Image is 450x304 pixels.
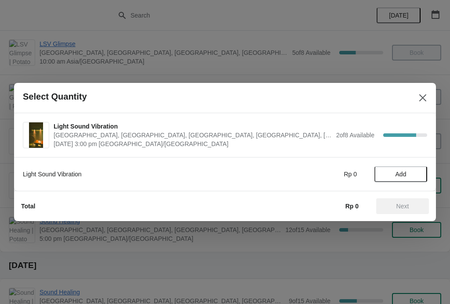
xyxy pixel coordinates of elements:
button: Add [374,166,427,182]
span: Light Sound Vibration [54,122,332,131]
span: [DATE] 3:00 pm [GEOGRAPHIC_DATA]/[GEOGRAPHIC_DATA] [54,139,332,148]
div: Light Sound Vibration [23,170,260,179]
strong: Rp 0 [345,203,359,210]
button: Close [415,90,431,106]
img: Light Sound Vibration | Potato Head Suites & Studios, Jalan Petitenget, Seminyak, Badung Regency,... [29,122,44,148]
strong: Total [21,203,35,210]
div: Rp 0 [278,170,357,179]
span: 2 of 8 Available [336,132,374,139]
h2: Select Quantity [23,92,87,102]
span: Add [396,171,406,178]
span: [GEOGRAPHIC_DATA], [GEOGRAPHIC_DATA], [GEOGRAPHIC_DATA], [GEOGRAPHIC_DATA], [GEOGRAPHIC_DATA] [54,131,332,139]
